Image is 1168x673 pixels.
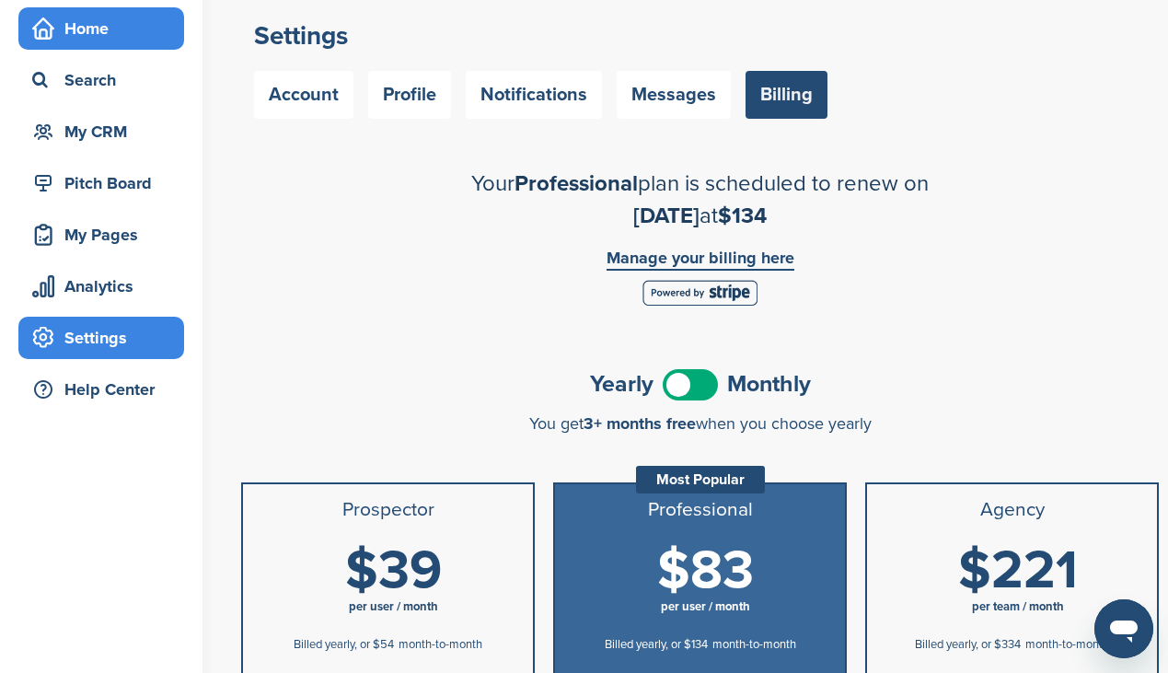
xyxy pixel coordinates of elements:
iframe: Button to launch messaging window [1094,599,1153,658]
span: Yearly [590,373,653,396]
a: Manage your billing here [607,249,794,271]
div: Analytics [28,270,184,303]
span: month-to-month [712,637,796,652]
a: Analytics [18,265,184,307]
a: My Pages [18,214,184,256]
span: Professional [515,170,638,197]
span: $39 [345,539,442,603]
h3: Agency [874,499,1150,521]
h2: Your plan is scheduled to renew on at [378,168,1023,232]
a: Messages [617,71,731,119]
a: Settings [18,317,184,359]
span: month-to-month [1025,637,1109,652]
span: per user / month [661,599,750,614]
div: Help Center [28,373,184,406]
a: Search [18,59,184,101]
a: Billing [746,71,827,119]
span: per team / month [972,599,1064,614]
h3: Prospector [250,499,526,521]
span: per user / month [349,599,438,614]
div: You get when you choose yearly [241,414,1159,433]
a: Pitch Board [18,162,184,204]
img: Stripe [642,280,757,306]
a: Account [254,71,353,119]
div: Home [28,12,184,45]
span: Billed yearly, or $334 [915,637,1021,652]
span: $221 [958,539,1078,603]
div: My CRM [28,115,184,148]
a: Home [18,7,184,50]
div: Most Popular [636,466,765,493]
span: 3+ months free [584,413,696,434]
a: My CRM [18,110,184,153]
div: My Pages [28,218,184,251]
span: Monthly [727,373,811,396]
span: Billed yearly, or $54 [294,637,394,652]
div: Pitch Board [28,167,184,200]
span: month-to-month [399,637,482,652]
div: Settings [28,321,184,354]
a: Help Center [18,368,184,411]
h2: Settings [254,19,1146,52]
a: Profile [368,71,451,119]
a: Notifications [466,71,602,119]
span: $134 [718,203,767,229]
span: Billed yearly, or $134 [605,637,708,652]
span: [DATE] [633,203,700,229]
span: $83 [657,539,754,603]
div: Search [28,64,184,97]
h3: Professional [562,499,838,521]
